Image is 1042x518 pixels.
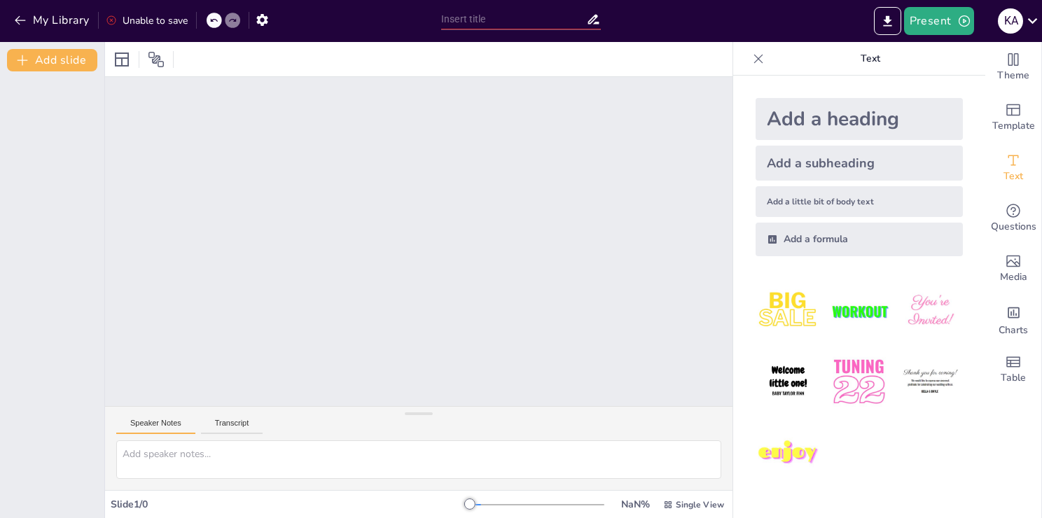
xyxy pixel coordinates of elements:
[1003,169,1023,184] span: Text
[985,143,1041,193] div: Add text boxes
[756,279,821,344] img: 1.jpeg
[1000,269,1027,285] span: Media
[756,146,963,181] div: Add a subheading
[7,49,97,71] button: Add slide
[985,294,1041,344] div: Add charts and graphs
[904,7,974,35] button: Present
[106,14,188,27] div: Unable to save
[985,92,1041,143] div: Add ready made slides
[992,118,1035,134] span: Template
[826,279,891,344] img: 2.jpeg
[756,223,963,256] div: Add a formula
[770,42,971,76] p: Text
[985,344,1041,395] div: Add a table
[756,186,963,217] div: Add a little bit of body text
[11,9,95,31] button: My Library
[116,419,195,434] button: Speaker Notes
[997,68,1029,83] span: Theme
[111,498,470,511] div: Slide 1 / 0
[826,349,891,414] img: 5.jpeg
[874,7,901,35] button: Export to PowerPoint
[201,419,263,434] button: Transcript
[999,323,1028,338] span: Charts
[1001,370,1026,386] span: Table
[898,279,963,344] img: 3.jpeg
[998,8,1023,34] div: K A
[756,98,963,140] div: Add a heading
[676,499,724,510] span: Single View
[898,349,963,414] img: 6.jpeg
[985,193,1041,244] div: Get real-time input from your audience
[991,219,1036,234] span: Questions
[148,51,165,68] span: Position
[998,7,1023,35] button: K A
[441,9,586,29] input: Insert title
[618,498,652,511] div: NaN %
[985,244,1041,294] div: Add images, graphics, shapes or video
[756,421,821,486] img: 7.jpeg
[756,349,821,414] img: 4.jpeg
[111,48,133,71] div: Layout
[985,42,1041,92] div: Change the overall theme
